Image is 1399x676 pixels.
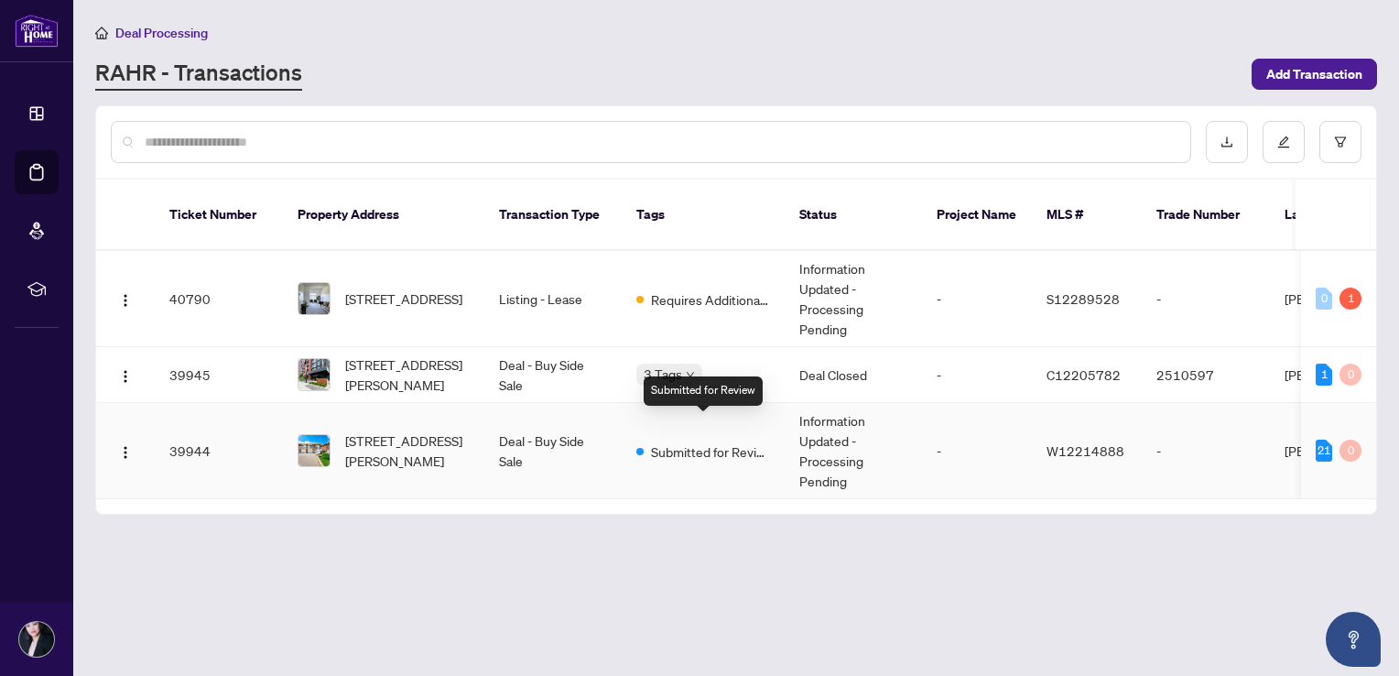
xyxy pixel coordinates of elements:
td: Information Updated - Processing Pending [785,251,922,347]
button: Logo [111,360,140,389]
span: Requires Additional Docs [651,289,770,310]
th: Property Address [283,180,484,251]
img: thumbnail-img [298,435,330,466]
td: 2510597 [1142,347,1270,403]
button: download [1206,121,1248,163]
th: Status [785,180,922,251]
button: Add Transaction [1252,59,1377,90]
button: Logo [111,436,140,465]
div: 0 [1316,288,1332,310]
th: Transaction Type [484,180,622,251]
span: home [95,27,108,39]
div: 21 [1316,440,1332,462]
div: 1 [1316,364,1332,386]
a: RAHR - Transactions [95,58,302,91]
th: Ticket Number [155,180,283,251]
td: Deal - Buy Side Sale [484,403,622,499]
th: Project Name [922,180,1032,251]
span: W12214888 [1047,442,1124,459]
span: download [1220,136,1233,148]
button: Open asap [1326,612,1381,667]
span: edit [1277,136,1290,148]
td: Listing - Lease [484,251,622,347]
div: 0 [1339,440,1361,462]
td: Deal - Buy Side Sale [484,347,622,403]
img: logo [15,14,59,48]
img: Logo [118,293,133,308]
img: thumbnail-img [298,359,330,390]
span: Submitted for Review [651,442,770,462]
div: 1 [1339,288,1361,310]
button: Logo [111,284,140,313]
span: 3 Tags [644,364,682,385]
button: edit [1263,121,1305,163]
div: Submitted for Review [644,376,763,406]
span: S12289528 [1047,290,1120,307]
img: Logo [118,445,133,460]
img: thumbnail-img [298,283,330,314]
td: Deal Closed [785,347,922,403]
th: MLS # [1032,180,1142,251]
td: 39945 [155,347,283,403]
span: [STREET_ADDRESS][PERSON_NAME] [345,354,470,395]
span: filter [1334,136,1347,148]
button: filter [1319,121,1361,163]
span: C12205782 [1047,366,1121,383]
span: Add Transaction [1266,60,1362,89]
td: - [922,347,1032,403]
td: Information Updated - Processing Pending [785,403,922,499]
span: Deal Processing [115,25,208,41]
th: Tags [622,180,785,251]
td: - [922,251,1032,347]
td: - [1142,251,1270,347]
img: Logo [118,369,133,384]
td: 40790 [155,251,283,347]
span: down [686,370,695,379]
td: - [1142,403,1270,499]
span: [STREET_ADDRESS][PERSON_NAME] [345,431,470,471]
td: - [922,403,1032,499]
td: 39944 [155,403,283,499]
img: Profile Icon [19,622,54,657]
span: [STREET_ADDRESS] [345,289,462,309]
div: 0 [1339,364,1361,386]
th: Trade Number [1142,180,1270,251]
